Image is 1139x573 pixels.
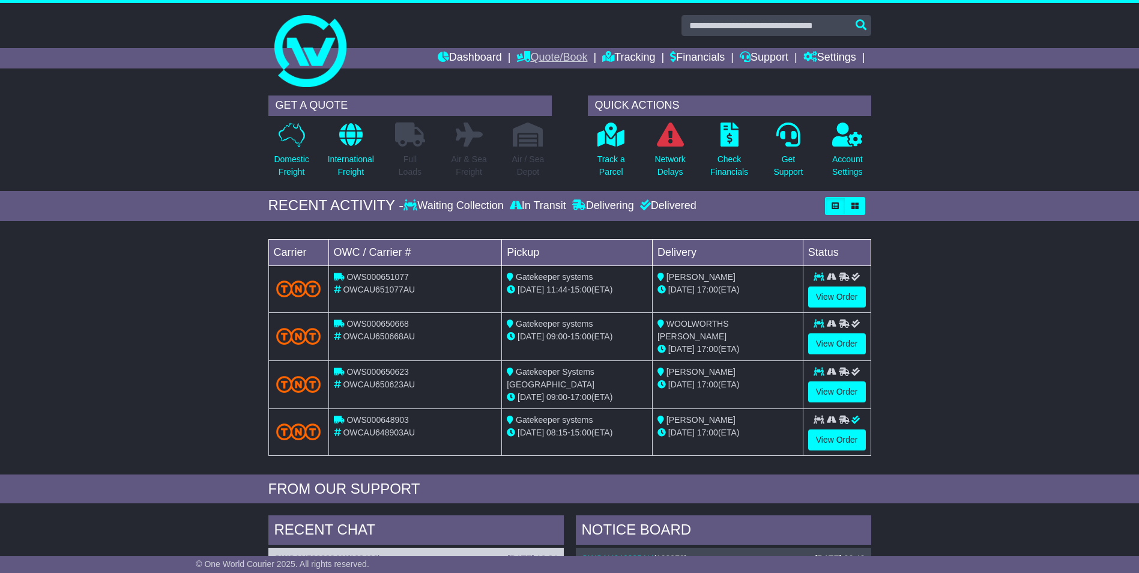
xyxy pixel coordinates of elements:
span: Gatekeeper systems [516,319,593,329]
span: OWCAU648903AU [343,428,415,437]
span: Gatekeeper systems [516,415,593,425]
span: [DATE] [668,285,695,294]
p: Check Financials [710,153,748,178]
a: Dashboard [438,48,502,68]
span: 17:00 [697,344,718,354]
span: 108979 [656,554,684,563]
p: Air & Sea Freight [452,153,487,178]
span: [DATE] [518,428,544,437]
td: Delivery [652,239,803,265]
div: GET A QUOTE [268,95,552,116]
p: Get Support [773,153,803,178]
a: NetworkDelays [654,122,686,185]
span: [DATE] [668,344,695,354]
img: TNT_Domestic.png [276,423,321,440]
td: Status [803,239,871,265]
span: [DATE] [668,428,695,437]
a: CheckFinancials [710,122,749,185]
p: International Freight [328,153,374,178]
div: RECENT CHAT [268,515,564,548]
img: TNT_Domestic.png [276,328,321,344]
div: RECENT ACTIVITY - [268,197,404,214]
span: OWS000650623 [346,367,409,377]
div: (ETA) [657,426,798,439]
p: Domestic Freight [274,153,309,178]
div: In Transit [507,199,569,213]
span: WOOLWORTHS [PERSON_NAME] [657,319,729,341]
a: Track aParcel [597,122,626,185]
td: Pickup [502,239,653,265]
img: TNT_Domestic.png [276,280,321,297]
div: QUICK ACTIONS [588,95,871,116]
div: - (ETA) [507,330,647,343]
div: - (ETA) [507,426,647,439]
p: Track a Parcel [597,153,625,178]
span: [DATE] [518,285,544,294]
div: (ETA) [657,283,798,296]
span: [DATE] [668,380,695,389]
a: Financials [670,48,725,68]
div: Waiting Collection [403,199,506,213]
td: OWC / Carrier # [328,239,502,265]
div: [DATE] 10:34 [507,554,557,564]
span: [PERSON_NAME] [666,415,736,425]
span: 09:00 [546,392,567,402]
a: Support [740,48,788,68]
span: OWS000650668 [346,319,409,329]
a: Tracking [602,48,655,68]
span: 108466 [350,554,378,563]
div: ( ) [274,554,558,564]
span: © One World Courier 2025. All rights reserved. [196,559,369,569]
div: NOTICE BOARD [576,515,871,548]
span: OWCAU650668AU [343,332,415,341]
a: View Order [808,381,866,402]
span: 15:00 [570,428,591,437]
div: Delivering [569,199,637,213]
div: (ETA) [657,343,798,356]
p: Full Loads [395,153,425,178]
span: 11:44 [546,285,567,294]
span: 15:00 [570,332,591,341]
td: Carrier [268,239,328,265]
span: OWS000648903 [346,415,409,425]
a: Settings [803,48,856,68]
p: Account Settings [832,153,863,178]
div: [DATE] 06:49 [815,554,865,564]
a: GetSupport [773,122,803,185]
p: Air / Sea Depot [512,153,545,178]
span: 17:00 [697,428,718,437]
a: OWCAU646385AU [582,554,654,563]
a: Quote/Book [516,48,587,68]
span: 17:00 [697,380,718,389]
a: View Order [808,429,866,450]
div: (ETA) [657,378,798,391]
span: 17:00 [697,285,718,294]
div: - (ETA) [507,391,647,404]
a: DomesticFreight [273,122,309,185]
span: [DATE] [518,332,544,341]
span: OWCAU651077AU [343,285,415,294]
div: ( ) [582,554,865,564]
span: Gatekeeper Systems [GEOGRAPHIC_DATA] [507,367,594,389]
span: [PERSON_NAME] [666,367,736,377]
div: Delivered [637,199,696,213]
span: Gatekeeper systems [516,272,593,282]
a: AccountSettings [832,122,863,185]
span: 09:00 [546,332,567,341]
a: View Order [808,286,866,308]
span: OWCAU650623AU [343,380,415,389]
span: [DATE] [518,392,544,402]
img: TNT_Domestic.png [276,376,321,392]
span: OWS000651077 [346,272,409,282]
p: Network Delays [654,153,685,178]
span: 15:00 [570,285,591,294]
a: InternationalFreight [327,122,375,185]
div: FROM OUR SUPPORT [268,481,871,498]
a: OWCAU580823AU [274,554,347,563]
a: View Order [808,333,866,354]
span: 17:00 [570,392,591,402]
span: 08:15 [546,428,567,437]
div: - (ETA) [507,283,647,296]
span: [PERSON_NAME] [666,272,736,282]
